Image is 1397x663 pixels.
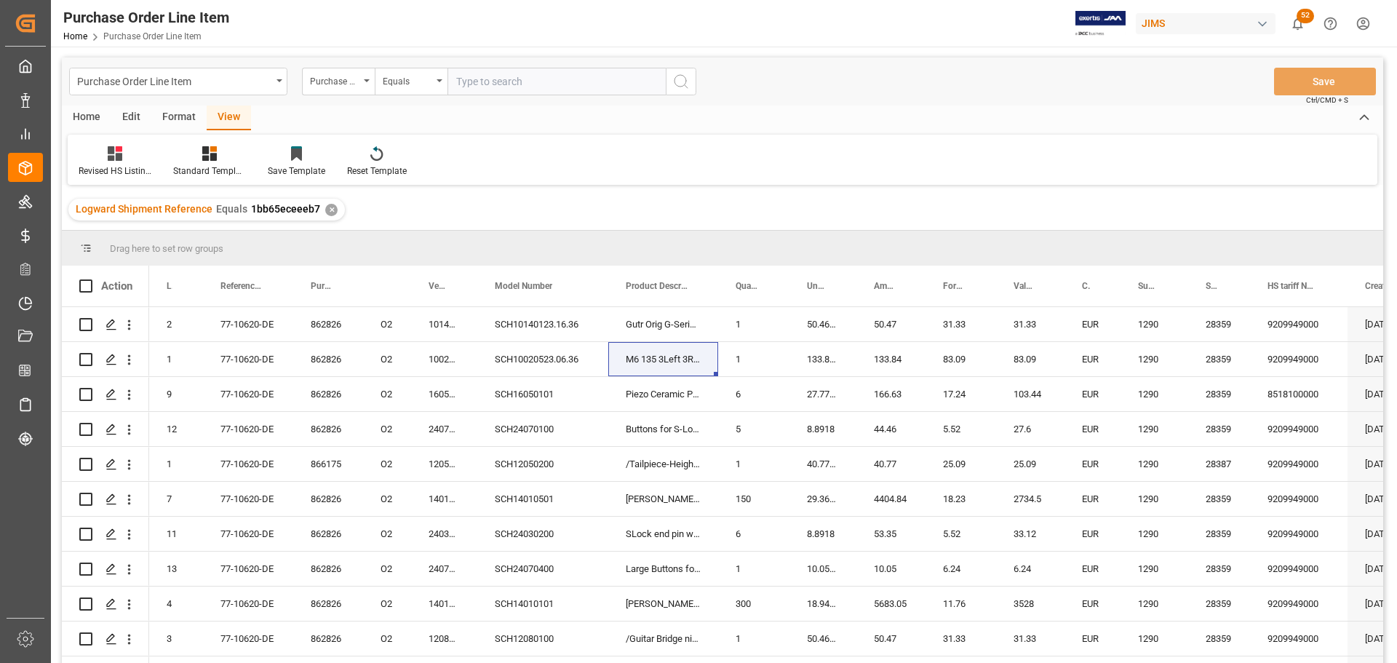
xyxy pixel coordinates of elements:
[996,552,1064,586] div: 6.24
[149,377,203,411] div: 9
[926,307,996,341] div: 31.33
[167,281,172,291] span: Line Number
[149,517,203,551] div: 11
[789,307,856,341] div: 50.4677
[789,377,856,411] div: 27.7709
[411,552,477,586] div: 24070400
[926,587,996,621] div: 11.76
[302,68,375,95] button: open menu
[943,281,966,291] span: Foreign Unit Cost
[856,622,926,656] div: 50.47
[363,482,411,516] div: O2
[62,342,149,377] div: Press SPACE to select this row.
[293,342,363,376] div: 862826
[996,307,1064,341] div: 31.33
[1250,517,1348,551] div: 9209949000
[363,412,411,446] div: O2
[69,68,287,95] button: open menu
[1274,68,1376,95] button: Save
[1250,447,1348,481] div: 9209949000
[62,587,149,622] div: Press SPACE to select this row.
[996,412,1064,446] div: 27.6
[608,517,718,551] div: SLock end pin w/screws Medium
[375,68,447,95] button: open menu
[363,517,411,551] div: O2
[293,377,363,411] div: 862826
[62,517,149,552] div: Press SPACE to select this row.
[926,342,996,376] div: 83.09
[477,342,608,376] div: SCH10020523.06.36
[111,106,151,130] div: Edit
[1121,412,1188,446] div: 1290
[1188,307,1250,341] div: 28359
[310,71,359,88] div: Purchase Order Number
[1188,517,1250,551] div: 28359
[1188,447,1250,481] div: 28387
[789,447,856,481] div: 40.7736
[101,279,132,293] div: Action
[293,587,363,621] div: 862826
[293,307,363,341] div: 862826
[608,587,718,621] div: [PERSON_NAME] Strap Lock (2 pcs.)
[718,552,789,586] div: 1
[1075,11,1126,36] img: Exertis%20JAM%20-%20Email%20Logo.jpg_1722504956.jpg
[77,71,271,90] div: Purchase Order Line Item
[856,482,926,516] div: 4404.84
[718,447,789,481] div: 1
[477,552,608,586] div: SCH24070400
[216,203,247,215] span: Equals
[411,377,477,411] div: 16050101
[789,587,856,621] div: 18.9435
[1188,342,1250,376] div: 28359
[608,307,718,341] div: Gutr Orig G-Series Keystone SR
[477,622,608,656] div: SCH12080100
[608,447,718,481] div: /Tailpiece-Height Adjustable
[363,377,411,411] div: O2
[203,342,293,376] div: 77-10620-DE
[411,307,477,341] div: 10140123.16.36
[429,281,447,291] span: Vendor Cross Reference Item Number
[1250,587,1348,621] div: 9209949000
[293,482,363,516] div: 862826
[1250,377,1348,411] div: 8518100000
[363,447,411,481] div: O2
[149,587,203,621] div: 4
[1250,412,1348,446] div: 9209949000
[293,552,363,586] div: 862826
[856,377,926,411] div: 166.63
[1267,281,1317,291] span: HS tariff Number (10 digit classification code)
[495,281,552,291] span: Model Number
[63,7,229,28] div: Purchase Order Line Item
[62,622,149,656] div: Press SPACE to select this row.
[149,622,203,656] div: 3
[477,587,608,621] div: SCH14010101
[926,412,996,446] div: 5.52
[383,71,432,88] div: Equals
[718,517,789,551] div: 6
[789,622,856,656] div: 50.4677
[1064,307,1121,341] div: EUR
[363,307,411,341] div: O2
[110,243,223,254] span: Drag here to set row groups
[718,342,789,376] div: 1
[608,552,718,586] div: Large Buttons for SLocks black
[1250,307,1348,341] div: 9209949000
[268,164,325,178] div: Save Template
[62,482,149,517] div: Press SPACE to select this row.
[1121,622,1188,656] div: 1290
[411,622,477,656] div: 12080100
[149,307,203,341] div: 2
[1121,377,1188,411] div: 1290
[996,482,1064,516] div: 2734.5
[76,203,212,215] span: Logward Shipment Reference
[1121,552,1188,586] div: 1290
[203,587,293,621] div: 77-10620-DE
[293,622,363,656] div: 862826
[926,482,996,516] div: 18.23
[62,106,111,130] div: Home
[1250,552,1348,586] div: 9209949000
[1297,9,1314,23] span: 52
[1188,482,1250,516] div: 28359
[149,482,203,516] div: 7
[874,281,895,291] span: Amount Extended Price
